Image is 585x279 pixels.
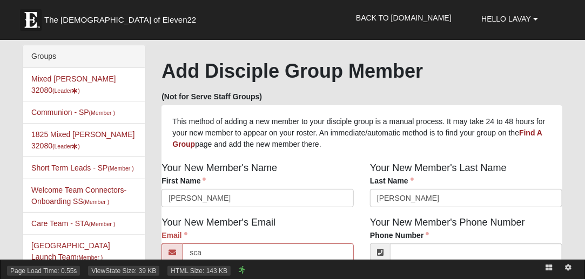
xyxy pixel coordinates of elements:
[153,161,362,215] div: Your New Member's Name
[23,45,145,68] div: Groups
[44,15,196,25] span: The [DEMOGRAPHIC_DATA] of Eleven22
[77,254,103,261] small: (Member )
[52,87,80,94] small: (Leader )
[10,267,77,275] a: Page Load Time: 0.55s
[362,161,570,215] div: Your New Member's Last Name
[172,117,545,137] span: This method of adding a new member to your disciple group is a manual process. It may take 24 to ...
[31,186,126,206] a: Welcome Team Connectors- Onboarding SS(Member )
[162,92,562,101] h5: (Not for Serve Staff Groups)
[31,74,116,94] a: Mixed [PERSON_NAME] 32080(Leader)
[162,59,562,83] h1: Add Disciple Group Member
[52,143,80,149] small: (Leader )
[31,130,135,150] a: 1825 Mixed [PERSON_NAME] 32080(Leader)
[162,175,206,186] label: First Name
[362,215,570,270] div: Your New Member's Phone Number
[559,260,578,276] a: Page Properties (Alt+P)
[239,264,245,276] a: Web cache enabled
[31,108,115,117] a: Communion - SP(Member )
[481,15,531,23] span: Hello LaVay
[83,199,109,205] small: (Member )
[172,128,542,148] a: Find A Group
[89,221,115,227] small: (Member )
[162,230,187,241] label: Email
[31,164,134,172] a: Short Term Leads - SP(Member )
[89,110,115,116] small: (Member )
[167,266,231,276] span: HTML Size: 143 KB
[195,140,321,148] span: page and add the new member there.
[473,5,546,32] a: Hello LaVay
[539,260,559,276] a: Block Configuration (Alt-B)
[20,9,42,31] img: Eleven22 logo
[348,4,460,31] a: Back to [DOMAIN_NAME]
[15,4,231,31] a: The [DEMOGRAPHIC_DATA] of Eleven22
[88,266,159,276] span: ViewState Size: 39 KB
[370,175,414,186] label: Last Name
[31,219,115,228] a: Care Team - STA(Member )
[370,230,429,241] label: Phone Number
[31,241,110,261] a: [GEOGRAPHIC_DATA] Launch Team(Member )
[153,215,362,270] div: Your New Member's Email
[107,165,133,172] small: (Member )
